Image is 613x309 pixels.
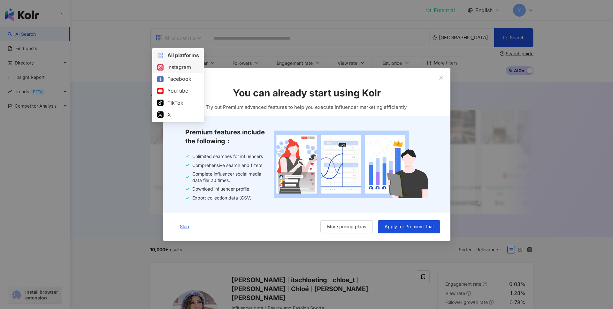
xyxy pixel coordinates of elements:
[185,128,266,146] span: Premium features include the following：
[157,51,199,59] div: All platforms
[173,220,196,233] button: Skip
[233,86,380,100] span: You can already start using Kolr
[185,195,266,201] div: Export collection data (CSV)
[185,171,266,183] div: Complete influencer social media data file 20 times.
[320,220,373,233] button: More pricing plans
[206,103,408,111] span: Try out Premium advanced features to help you execute influencer marketing efficiently.
[157,63,199,71] div: Instagram
[185,153,266,160] div: Unlimited searches for influencers
[185,162,266,169] div: Comprehensive search and filters
[157,99,199,107] div: TikTok
[385,224,433,229] span: Apply for Premium Trial
[435,71,448,84] button: Close
[157,87,199,95] div: YouTube
[274,131,428,198] img: free trial onboarding
[157,52,164,59] span: appstore
[180,224,189,229] span: Skip
[327,224,366,229] span: More pricing plans
[157,75,199,83] div: Facebook
[378,220,440,233] button: Apply for Premium Trial
[185,186,266,192] div: Download influencer profile
[157,111,199,119] div: X
[439,75,444,80] span: close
